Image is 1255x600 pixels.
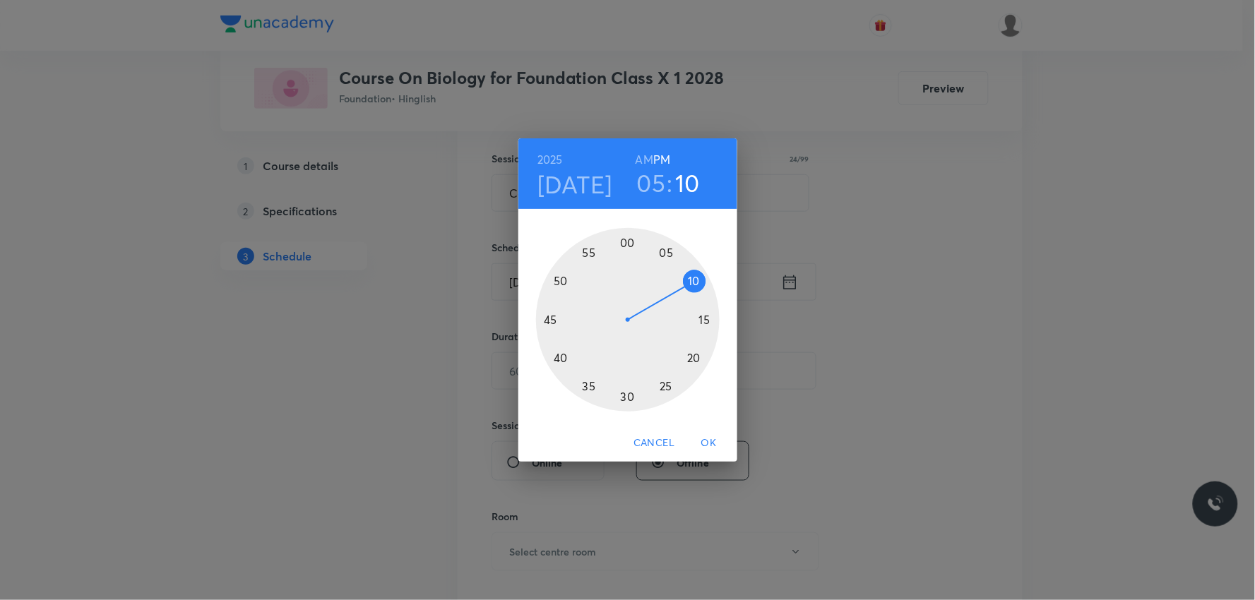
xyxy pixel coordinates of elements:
[653,150,670,169] button: PM
[636,150,653,169] button: AM
[537,169,612,199] button: [DATE]
[667,168,672,198] h3: :
[637,168,666,198] button: 05
[628,430,680,456] button: Cancel
[634,434,674,452] span: Cancel
[686,430,732,456] button: OK
[676,168,701,198] button: 10
[537,150,563,169] button: 2025
[692,434,726,452] span: OK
